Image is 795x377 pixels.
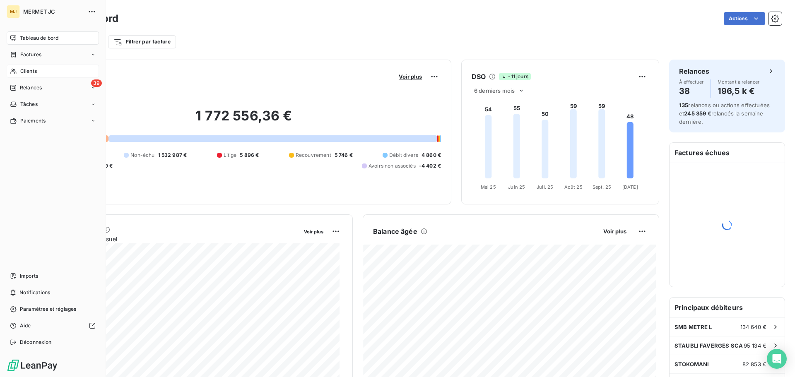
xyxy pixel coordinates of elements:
[675,324,712,330] span: SMB METRE L
[422,151,441,159] span: 4 860 €
[740,324,766,330] span: 134 640 €
[19,289,50,296] span: Notifications
[20,84,42,91] span: Relances
[7,5,20,18] div: MJ
[369,162,416,170] span: Avoirs non associés
[481,184,496,190] tspan: Mai 25
[91,79,102,87] span: 39
[474,87,515,94] span: 6 derniers mois
[679,79,704,84] span: À effectuer
[373,226,417,236] h6: Balance âgée
[396,73,424,80] button: Voir plus
[603,228,626,235] span: Voir plus
[158,151,187,159] span: 1 532 987 €
[670,298,785,317] h6: Principaux débiteurs
[108,35,176,48] button: Filtrer par facture
[724,12,765,25] button: Actions
[472,72,486,82] h6: DSO
[419,162,441,170] span: -4 402 €
[399,73,422,80] span: Voir plus
[47,235,298,243] span: Chiffre d'affaires mensuel
[675,361,709,367] span: STOKOMANI
[335,151,353,159] span: 5 746 €
[675,342,743,349] span: STAUBLI FAVERGES SCA
[744,342,766,349] span: 95 134 €
[718,79,760,84] span: Montant à relancer
[20,101,38,108] span: Tâches
[684,110,711,117] span: 245 359 €
[224,151,237,159] span: Litige
[679,84,704,98] h4: 38
[240,151,259,159] span: 5 896 €
[20,67,37,75] span: Clients
[679,66,709,76] h6: Relances
[7,319,99,332] a: Aide
[20,305,76,313] span: Paramètres et réglages
[564,184,583,190] tspan: Août 25
[130,151,154,159] span: Non-échu
[304,229,323,235] span: Voir plus
[499,73,530,80] span: -11 jours
[622,184,638,190] tspan: [DATE]
[767,349,787,369] div: Open Intercom Messenger
[23,8,83,15] span: MERMET JC
[20,322,31,329] span: Aide
[20,51,41,58] span: Factures
[7,359,58,372] img: Logo LeanPay
[20,117,46,125] span: Paiements
[47,108,441,132] h2: 1 772 556,36 €
[537,184,553,190] tspan: Juil. 25
[670,143,785,163] h6: Factures échues
[20,339,52,346] span: Déconnexion
[20,272,38,280] span: Imports
[742,361,766,367] span: 82 853 €
[601,228,629,235] button: Voir plus
[389,151,418,159] span: Débit divers
[593,184,611,190] tspan: Sept. 25
[679,102,770,125] span: relances ou actions effectuées et relancés la semaine dernière.
[718,84,760,98] h4: 196,5 k €
[679,102,688,108] span: 135
[508,184,525,190] tspan: Juin 25
[20,34,58,42] span: Tableau de bord
[301,228,326,235] button: Voir plus
[296,151,331,159] span: Recouvrement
